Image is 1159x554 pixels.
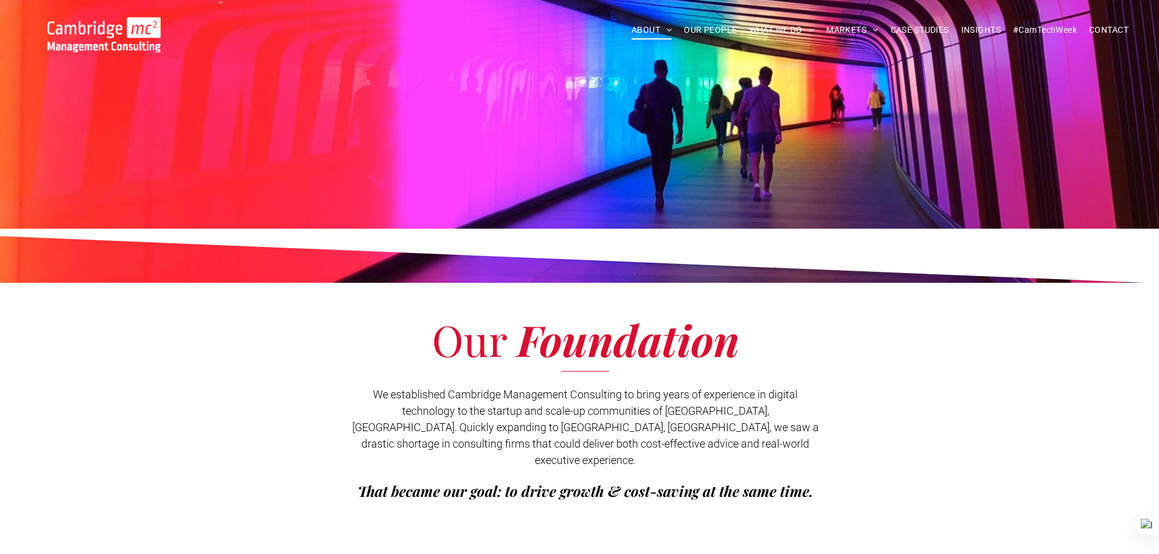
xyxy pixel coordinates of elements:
a: ABOUT [625,21,678,40]
a: INSIGHTS [955,21,1007,40]
a: CONTACT [1083,21,1135,40]
a: MARKETS [820,21,884,40]
span: Foundation [517,311,739,368]
img: Cambridge MC Logo [47,17,161,52]
a: OUR PEOPLE [678,21,743,40]
a: #CamTechWeek [1007,21,1083,40]
span: That became our goal: to drive growth & cost-saving at the same time. [358,481,813,500]
a: WHAT WE DO [743,21,821,40]
span: We established Cambridge Management Consulting to bring years of experience in digital technology... [352,388,819,466]
a: CASE STUDIES [885,21,955,40]
span: Our [432,311,507,368]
